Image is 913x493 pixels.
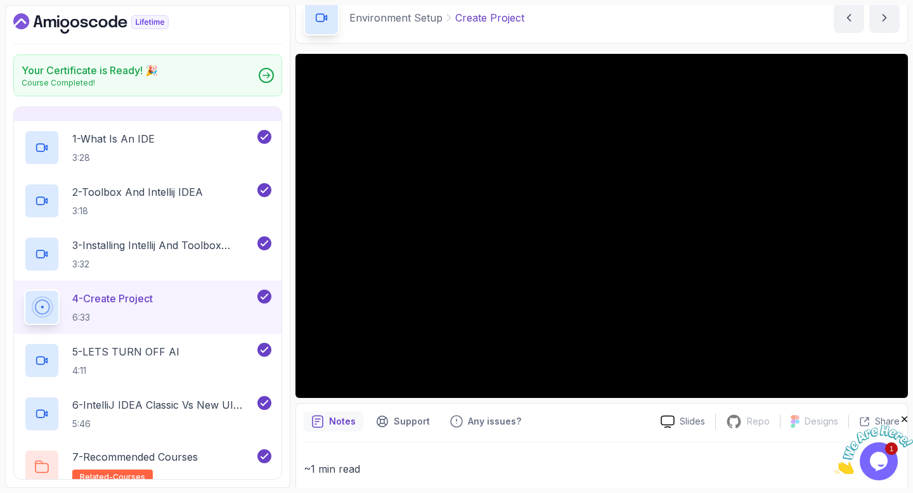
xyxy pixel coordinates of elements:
[72,131,155,146] p: 1 - What Is An IDE
[72,344,179,359] p: 5 - LETS TURN OFF AI
[72,418,255,430] p: 5:46
[24,236,271,272] button: 3-Installing Intellij And Toolbox Configuration3:32
[24,130,271,165] button: 1-What Is An IDE3:28
[72,364,179,377] p: 4:11
[455,10,524,25] p: Create Project
[394,415,430,428] p: Support
[24,396,271,432] button: 6-IntelliJ IDEA Classic Vs New UI (User Interface)5:46
[13,13,198,34] a: Dashboard
[329,415,356,428] p: Notes
[443,411,529,432] button: Feedback button
[22,63,158,78] h2: Your Certificate is Ready! 🎉
[72,291,153,306] p: 4 - Create Project
[349,10,443,25] p: Environment Setup
[834,414,913,474] iframe: chat widget
[834,3,864,33] button: previous content
[680,415,705,428] p: Slides
[651,415,715,428] a: Slides
[24,290,271,325] button: 4-Create Project6:33
[13,54,282,96] a: Your Certificate is Ready! 🎉Course Completed!
[22,78,158,88] p: Course Completed!
[304,411,363,432] button: notes button
[468,415,521,428] p: Any issues?
[72,258,255,271] p: 3:32
[747,415,770,428] p: Repo
[72,397,255,413] p: 6 - IntelliJ IDEA Classic Vs New UI (User Interface)
[72,151,155,164] p: 3:28
[24,343,271,378] button: 5-LETS TURN OFF AI4:11
[24,449,271,485] button: 7-Recommended Coursesrelated-courses
[72,238,255,253] p: 3 - Installing Intellij And Toolbox Configuration
[72,449,198,464] p: 7 - Recommended Courses
[869,3,900,33] button: next content
[72,184,203,200] p: 2 - Toolbox And Intellij IDEA
[80,472,145,482] span: related-courses
[24,183,271,219] button: 2-Toolbox And Intellij IDEA3:18
[295,54,908,398] iframe: 4 - Create Project
[368,411,437,432] button: Support button
[72,311,153,324] p: 6:33
[72,205,203,217] p: 3:18
[805,415,838,428] p: Designs
[304,460,900,478] p: ~1 min read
